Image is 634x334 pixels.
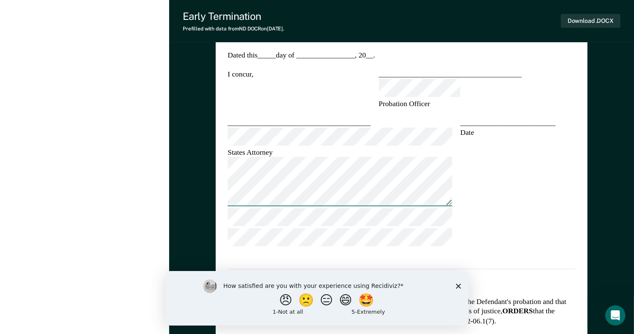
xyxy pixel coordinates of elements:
iframe: Intercom live chat [605,305,626,326]
p: [1] The Court, finding that the Defendant has satisfactorily met the conditions of the Defendant'... [228,297,575,326]
div: Prefilled with data from ND DOCR on [DATE] . [183,26,284,32]
section: __________________________ Date [460,118,555,157]
strong: ORDER [228,280,575,290]
div: Early Termination [183,10,284,22]
section: _______________________________________ Probation Officer [379,69,521,109]
iframe: Survey by Kim from Recidiviz [166,271,469,326]
button: Download .DOCX [561,14,620,28]
section: Dated this _____ day of ________________ , 20 __ . [228,50,575,60]
p: I concur, [228,69,253,98]
strong: ORDERS [502,307,533,315]
section: _______________________________________ States Attorney [228,118,452,157]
